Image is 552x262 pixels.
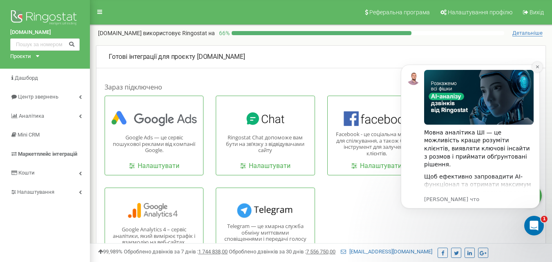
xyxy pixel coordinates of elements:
[143,30,215,36] span: використовує Ringostat на
[109,52,533,62] p: [DOMAIN_NAME]
[129,161,179,171] a: Налаштувати
[240,161,291,171] a: Налаштувати
[124,249,228,255] span: Оброблено дзвінків за 7 днів :
[19,113,44,119] span: Аналiтика
[222,134,308,154] p: Ringostat Chat допоможе вам бути на звʼязку з відвідувачами сайту
[351,161,402,171] a: Налаштувати
[369,9,430,16] span: Реферальна програма
[448,9,512,16] span: Налаштування профілю
[10,53,31,60] div: Проєкти
[98,249,123,255] span: 99,989%
[389,52,552,240] iframe: Intercom notifications сообщение
[341,249,432,255] a: [EMAIL_ADDRESS][DOMAIN_NAME]
[18,94,58,100] span: Центр звернень
[222,223,308,249] p: Telegram — це хмарна служба обміну миттєвими сповіщеннями і передачі голосу по IP.
[18,170,35,176] span: Кошти
[111,226,197,246] p: Google Analytics 4 – сервіс аналітики, який вимірює трафік і взаємодію на веб-сайтах.
[105,83,537,92] h1: Зараз підключено
[306,249,335,255] u: 7 556 750,00
[524,216,544,235] iframe: Intercom live chat
[17,189,54,195] span: Налаштування
[198,249,228,255] u: 1 744 838,00
[15,75,38,81] span: Дашборд
[10,8,80,29] img: Ringostat logo
[18,151,77,157] span: Маркетплейс інтеграцій
[10,29,80,36] a: [DOMAIN_NAME]
[530,9,544,16] span: Вихід
[229,249,335,255] span: Оброблено дзвінків за 30 днів :
[512,30,543,36] span: Детальніше
[111,134,197,154] p: Google Ads — це сервіс пошукової реклами від компанії Google.
[541,216,548,222] span: 1
[10,38,80,51] input: Пошук за номером
[215,29,232,37] p: 66 %
[334,131,420,157] p: Facebook - це соціальна мережа для спілкування, а також бізнес-інструмент для залучення клієнтів.
[18,132,40,138] span: Mini CRM
[98,29,215,37] p: [DOMAIN_NAME]
[109,53,195,60] span: Готові інтеграції для проєкту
